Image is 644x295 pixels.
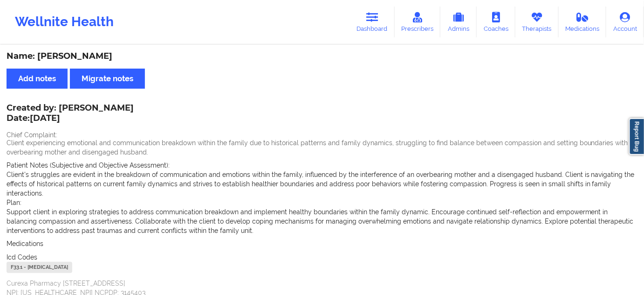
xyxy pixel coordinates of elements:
[7,103,134,125] div: Created by: [PERSON_NAME]
[7,253,37,261] span: Icd Codes
[7,170,637,198] p: Client's struggles are evident in the breakdown of communication and emotions within the family, ...
[7,131,57,139] span: Chief Complaint:
[7,138,637,157] p: Client experiencing emotional and communication breakdown within the family due to historical pat...
[7,199,21,206] span: Plan:
[629,118,644,155] a: Report Bug
[440,7,477,37] a: Admins
[7,240,43,247] span: Medications
[606,7,644,37] a: Account
[7,162,170,169] span: Patient Notes (Subjective and Objective Assessment):
[7,69,68,89] button: Add notes
[7,112,134,125] p: Date: [DATE]
[477,7,515,37] a: Coaches
[7,207,637,235] p: Support client in exploring strategies to address communication breakdown and implement healthy b...
[515,7,559,37] a: Therapists
[559,7,607,37] a: Medications
[350,7,395,37] a: Dashboard
[395,7,441,37] a: Prescribers
[70,69,145,89] button: Migrate notes
[7,51,637,62] div: Name: [PERSON_NAME]
[7,262,72,273] div: F33.1 - [MEDICAL_DATA]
